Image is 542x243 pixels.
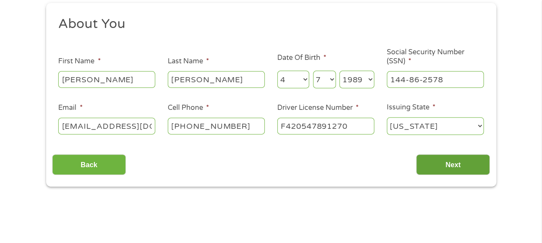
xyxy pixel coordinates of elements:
label: Social Security Number (SSN) [387,48,484,66]
label: Driver License Number [277,103,359,112]
input: 078-05-1120 [387,71,484,87]
label: Email [58,103,82,112]
label: Last Name [168,57,209,66]
input: john@gmail.com [58,118,155,134]
input: Next [416,154,490,175]
label: Date Of Birth [277,53,326,62]
input: John [58,71,155,87]
label: First Name [58,57,100,66]
label: Issuing State [387,103,435,112]
h2: About You [58,16,477,33]
label: Cell Phone [168,103,209,112]
input: Smith [168,71,265,87]
input: (541) 754-3010 [168,118,265,134]
input: Back [52,154,126,175]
